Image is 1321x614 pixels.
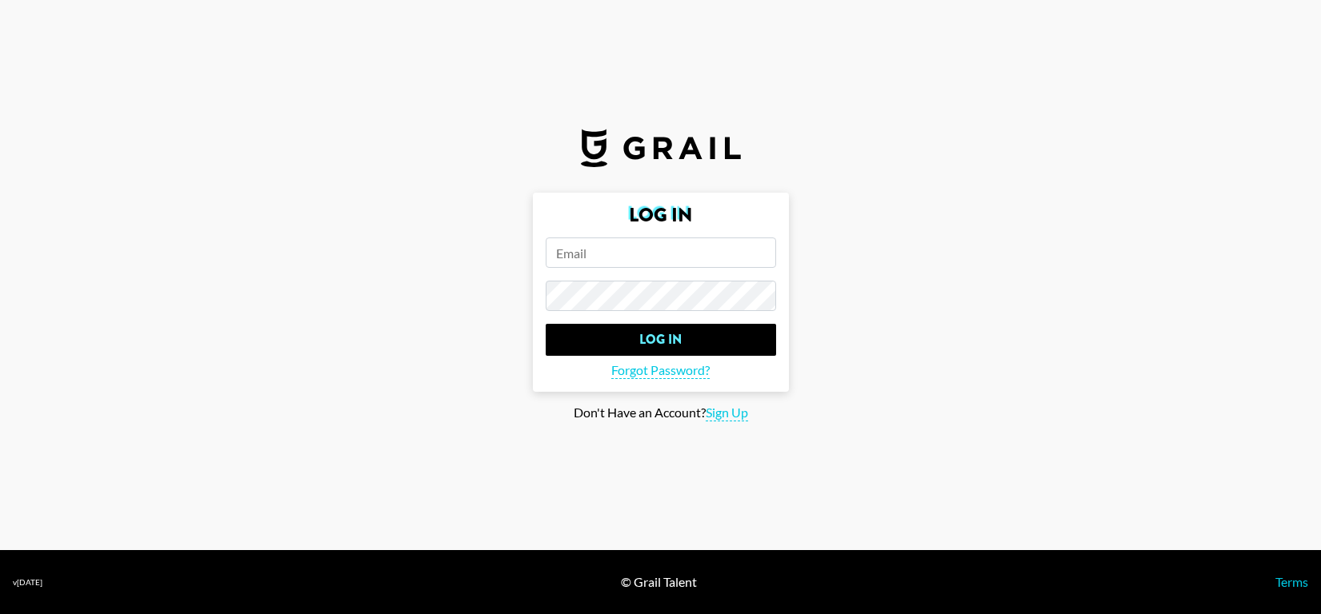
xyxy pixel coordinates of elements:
[706,405,748,421] span: Sign Up
[546,237,776,268] input: Email
[621,574,697,590] div: © Grail Talent
[546,324,776,356] input: Log In
[1275,574,1308,589] a: Terms
[546,205,776,225] h2: Log In
[13,577,42,588] div: v [DATE]
[581,129,741,167] img: Grail Talent Logo
[13,405,1308,421] div: Don't Have an Account?
[611,362,710,379] span: Forgot Password?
